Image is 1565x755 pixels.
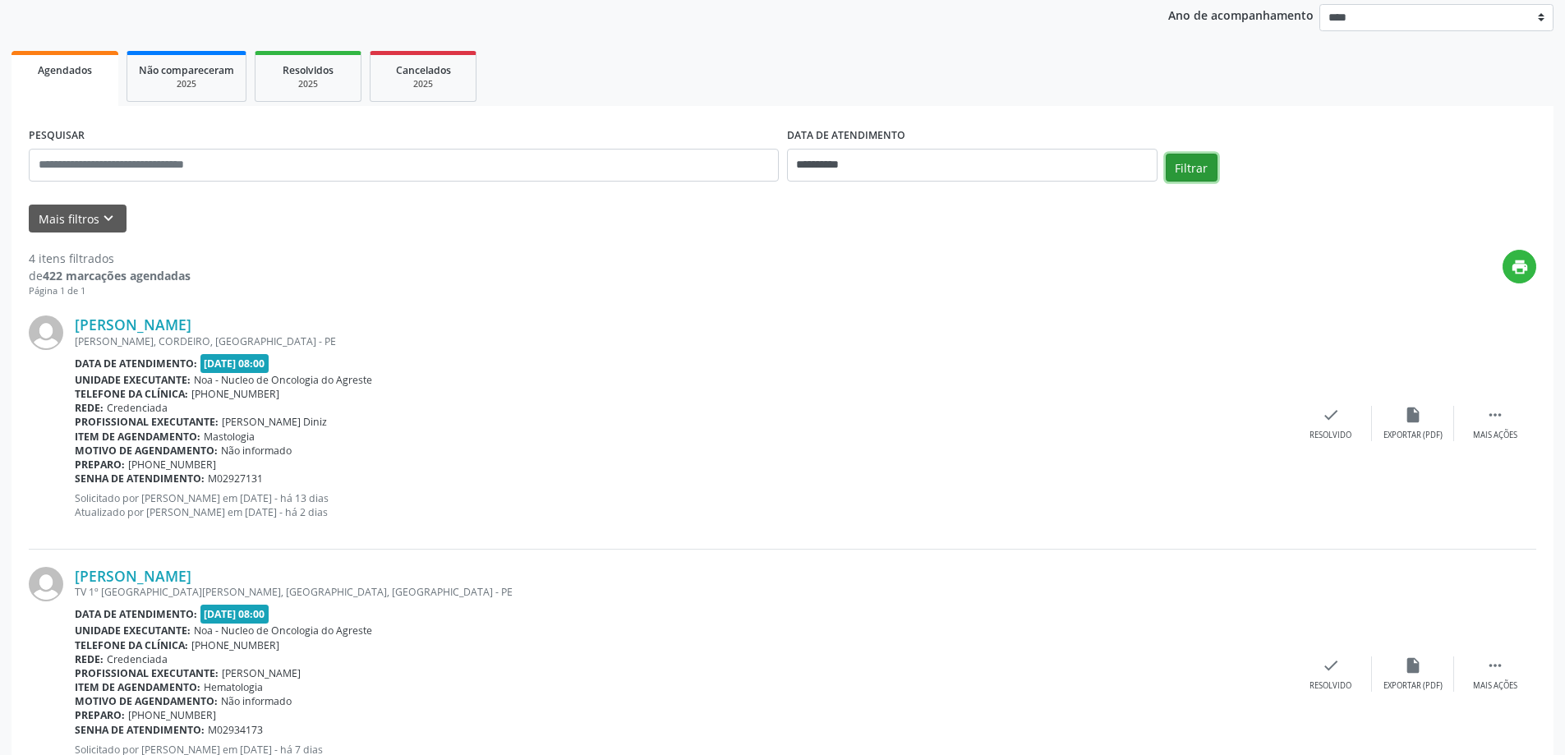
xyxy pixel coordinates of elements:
[75,387,188,401] b: Telefone da clínica:
[75,723,205,737] b: Senha de atendimento:
[1473,680,1517,692] div: Mais ações
[204,430,255,444] span: Mastologia
[200,354,269,373] span: [DATE] 08:00
[787,123,905,149] label: DATA DE ATENDIMENTO
[75,624,191,638] b: Unidade executante:
[1383,680,1443,692] div: Exportar (PDF)
[283,63,334,77] span: Resolvidos
[1486,656,1504,674] i: 
[75,638,188,652] b: Telefone da clínica:
[75,315,191,334] a: [PERSON_NAME]
[75,401,104,415] b: Rede:
[204,680,263,694] span: Hematologia
[29,205,127,233] button: Mais filtroskeyboard_arrow_down
[75,585,1290,599] div: TV 1º [GEOGRAPHIC_DATA][PERSON_NAME], [GEOGRAPHIC_DATA], [GEOGRAPHIC_DATA] - PE
[1166,154,1217,182] button: Filtrar
[38,63,92,77] span: Agendados
[139,78,234,90] div: 2025
[1404,656,1422,674] i: insert_drive_file
[1322,406,1340,424] i: check
[99,209,117,228] i: keyboard_arrow_down
[1473,430,1517,441] div: Mais ações
[1310,680,1351,692] div: Resolvido
[75,415,219,429] b: Profissional executante:
[191,638,279,652] span: [PHONE_NUMBER]
[29,123,85,149] label: PESQUISAR
[208,723,263,737] span: M02934173
[1310,430,1351,441] div: Resolvido
[29,250,191,267] div: 4 itens filtrados
[75,567,191,585] a: [PERSON_NAME]
[194,373,372,387] span: Noa - Nucleo de Oncologia do Agreste
[107,652,168,666] span: Credenciada
[43,268,191,283] strong: 422 marcações agendadas
[75,680,200,694] b: Item de agendamento:
[29,315,63,350] img: img
[75,491,1290,519] p: Solicitado por [PERSON_NAME] em [DATE] - há 13 dias Atualizado por [PERSON_NAME] em [DATE] - há 2...
[222,666,301,680] span: [PERSON_NAME]
[208,472,263,486] span: M02927131
[221,694,292,708] span: Não informado
[191,387,279,401] span: [PHONE_NUMBER]
[1404,406,1422,424] i: insert_drive_file
[1383,430,1443,441] div: Exportar (PDF)
[1511,258,1529,276] i: print
[221,444,292,458] span: Não informado
[75,430,200,444] b: Item de agendamento:
[75,357,197,371] b: Data de atendimento:
[128,708,216,722] span: [PHONE_NUMBER]
[139,63,234,77] span: Não compareceram
[75,708,125,722] b: Preparo:
[75,458,125,472] b: Preparo:
[194,624,372,638] span: Noa - Nucleo de Oncologia do Agreste
[29,284,191,298] div: Página 1 de 1
[75,444,218,458] b: Motivo de agendamento:
[1322,656,1340,674] i: check
[1503,250,1536,283] button: print
[128,458,216,472] span: [PHONE_NUMBER]
[200,605,269,624] span: [DATE] 08:00
[382,78,464,90] div: 2025
[75,472,205,486] b: Senha de atendimento:
[75,652,104,666] b: Rede:
[75,607,197,621] b: Data de atendimento:
[222,415,327,429] span: [PERSON_NAME] Diniz
[75,666,219,680] b: Profissional executante:
[29,567,63,601] img: img
[75,373,191,387] b: Unidade executante:
[396,63,451,77] span: Cancelados
[1486,406,1504,424] i: 
[267,78,349,90] div: 2025
[75,334,1290,348] div: [PERSON_NAME], CORDEIRO, [GEOGRAPHIC_DATA] - PE
[29,267,191,284] div: de
[107,401,168,415] span: Credenciada
[1168,4,1314,25] p: Ano de acompanhamento
[75,694,218,708] b: Motivo de agendamento:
